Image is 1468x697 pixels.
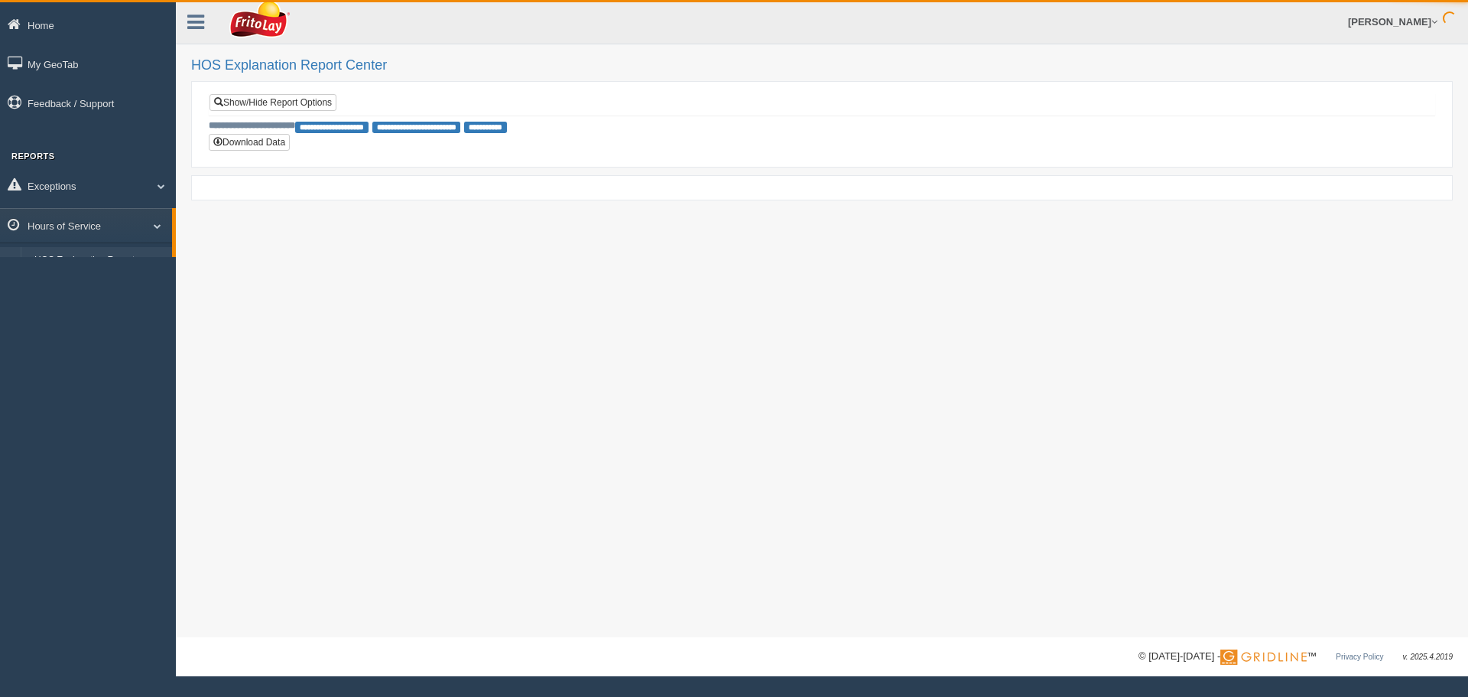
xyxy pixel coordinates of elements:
[1138,649,1453,665] div: © [DATE]-[DATE] - ™
[209,134,290,151] button: Download Data
[191,58,1453,73] h2: HOS Explanation Report Center
[1220,650,1307,665] img: Gridline
[28,247,172,275] a: HOS Explanation Reports
[1336,653,1383,661] a: Privacy Policy
[1403,653,1453,661] span: v. 2025.4.2019
[209,94,336,111] a: Show/Hide Report Options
